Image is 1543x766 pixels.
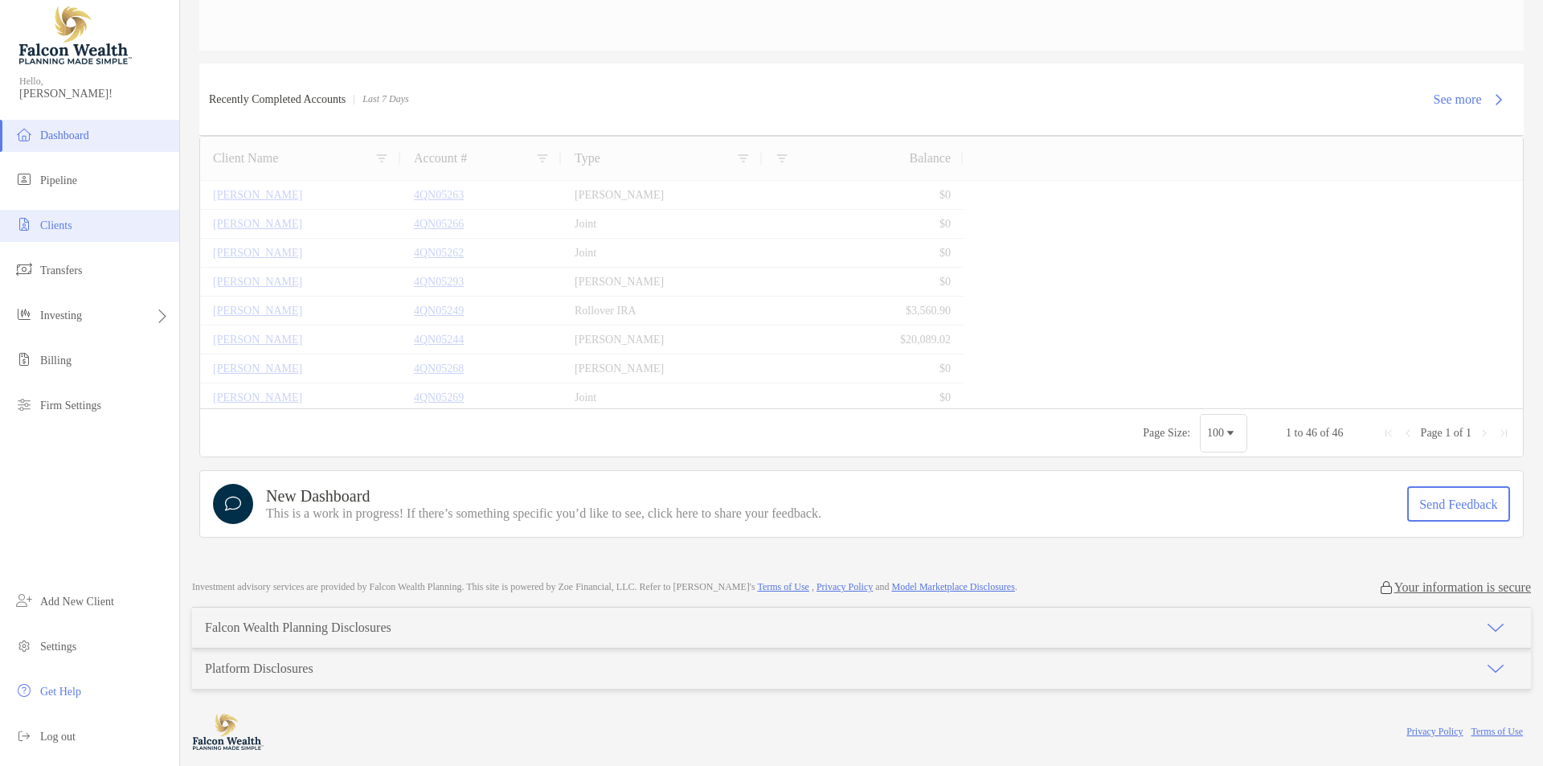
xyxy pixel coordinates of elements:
[1286,427,1291,439] span: 1
[1200,414,1247,453] div: Page Size
[205,621,391,635] div: Falcon Wealth Planning Disclosures
[19,6,132,64] img: Falcon Wealth Planning Logo
[14,395,34,414] img: firm-settings icon
[1466,427,1471,439] span: 1
[1471,726,1523,737] a: Terms of Use
[1421,427,1443,439] span: Page
[40,354,72,367] span: Billing
[1332,427,1344,439] span: 46
[14,591,34,610] img: add_new_client icon
[1445,427,1451,439] span: 1
[1382,427,1395,440] div: First Page
[1406,726,1463,737] a: Privacy Policy
[14,636,34,655] img: settings icon
[14,726,34,745] img: logout icon
[1402,427,1414,440] div: Previous Page
[1143,427,1190,440] div: Page Size:
[40,219,72,231] span: Clients
[40,641,76,653] span: Settings
[1207,427,1224,440] div: 100
[192,714,264,750] img: company logo
[192,581,1017,593] p: Investment advisory services are provided by Falcon Wealth Planning . This site is powered by Zoe...
[14,305,34,324] img: investing icon
[892,581,1015,592] a: Model Marketplace Disclosures
[209,93,346,106] h3: Recently Completed Accounts
[40,686,81,698] span: Get Help
[40,731,76,743] span: Log out
[1295,427,1304,439] span: to
[1478,427,1491,440] div: Next Page
[266,488,821,504] h4: New Dashboard
[19,88,170,100] span: [PERSON_NAME]!
[1407,486,1510,522] a: Send Feedback
[1421,82,1514,117] button: See more
[1454,427,1463,439] span: of
[1306,427,1317,439] span: 46
[757,581,808,592] a: Terms of Use
[40,309,82,322] span: Investing
[14,350,34,369] img: billing icon
[1486,618,1505,637] img: icon arrow
[14,260,34,279] img: transfers icon
[40,399,101,412] span: Firm Settings
[1320,427,1329,439] span: of
[14,215,34,234] img: clients icon
[40,596,114,608] span: Add New Client
[1497,427,1510,440] div: Last Page
[40,129,89,141] span: Dashboard
[1486,659,1505,678] img: icon arrow
[14,681,34,700] img: get-help icon
[205,662,313,676] div: Platform Disclosures
[40,174,77,186] span: Pipeline
[14,170,34,189] img: pipeline icon
[40,264,82,276] span: Transfers
[1394,580,1531,595] p: Your information is secure
[14,125,34,144] img: dashboard icon
[362,89,408,109] p: Last 7 Days
[266,507,821,520] p: This is a work in progress! If there’s something specific you’d like to see, click here to share ...
[817,581,873,592] a: Privacy Policy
